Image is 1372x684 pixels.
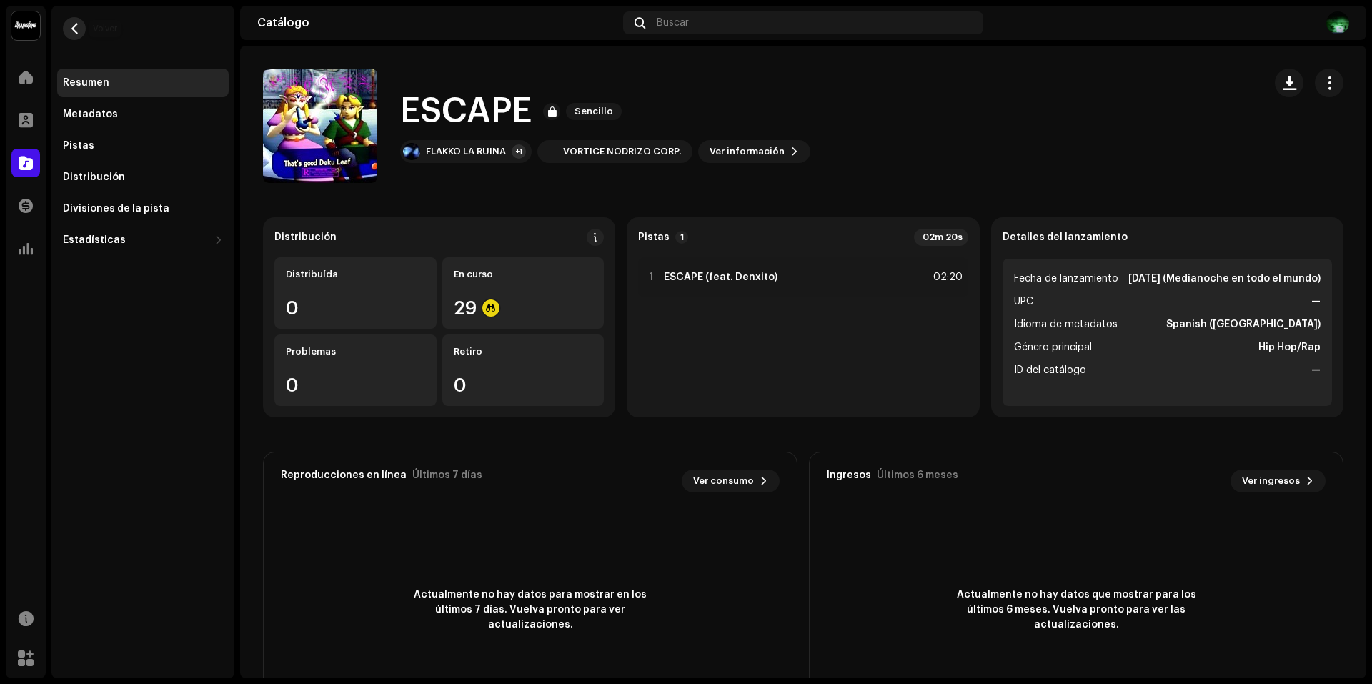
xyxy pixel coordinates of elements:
[412,470,482,481] div: Últimos 7 días
[914,229,968,246] div: 02m 20s
[710,137,785,166] span: Ver información
[57,226,229,254] re-m-nav-dropdown: Estadísticas
[57,100,229,129] re-m-nav-item: Metadatos
[286,346,425,357] div: Problemas
[664,272,777,283] strong: ESCAPE (feat. Denxito)
[257,17,617,29] div: Catálogo
[1014,362,1086,379] span: ID del catálogo
[1014,339,1092,356] span: Género principal
[1311,362,1321,379] strong: —
[1003,232,1128,243] strong: Detalles del lanzamiento
[1166,316,1321,333] strong: Spanish ([GEOGRAPHIC_DATA])
[454,269,593,280] div: En curso
[63,234,126,246] div: Estadísticas
[63,109,118,120] div: Metadatos
[512,144,526,159] div: +1
[63,172,125,183] div: Distribución
[400,89,532,134] h1: ESCAPE
[877,470,958,481] div: Últimos 6 meses
[1242,467,1300,495] span: Ver ingresos
[402,588,659,633] span: Actualmente no hay datos para mostrar en los últimos 7 días. Vuelva pronto para ver actualizaciones.
[682,470,780,492] button: Ver consumo
[286,269,425,280] div: Distribuída
[540,143,557,160] img: f2e430b9-b20e-452d-bc9e-f8a4a26cb5bd
[57,163,229,192] re-m-nav-item: Distribución
[948,588,1205,633] span: Actualmente no hay datos que mostrar para los últimos 6 meses. Vuelva pronto para ver las actuali...
[1014,293,1033,310] span: UPC
[1231,470,1326,492] button: Ver ingresos
[693,467,754,495] span: Ver consumo
[931,269,963,286] div: 02:20
[1258,339,1321,356] strong: Hip Hop/Rap
[827,470,871,481] div: Ingresos
[281,470,407,481] div: Reproducciones en línea
[274,232,337,243] div: Distribución
[63,77,109,89] div: Resumen
[657,17,689,29] span: Buscar
[454,346,593,357] div: Retiro
[57,69,229,97] re-m-nav-item: Resumen
[63,203,169,214] div: Divisiones de la pista
[11,11,40,40] img: 10370c6a-d0e2-4592-b8a2-38f444b0ca44
[1311,293,1321,310] strong: —
[403,143,420,160] img: e54de5e6-1a0b-40db-9d4e-919f30060b23
[1128,270,1321,287] strong: [DATE] (Medianoche en todo el mundo)
[638,232,670,243] strong: Pistas
[426,146,506,157] div: FLAKKO LA RUINA
[1014,270,1118,287] span: Fecha de lanzamiento
[57,194,229,223] re-m-nav-item: Divisiones de la pista
[698,140,810,163] button: Ver información
[566,103,622,120] span: Sencillo
[563,146,681,157] div: VORTICE NODRIZO CORP.
[1014,316,1118,333] span: Idioma de metadatos
[675,231,688,244] p-badge: 1
[63,140,94,152] div: Pistas
[1326,11,1349,34] img: 5da43dad-e150-439d-8bcb-bde63c1bd5ec
[57,132,229,160] re-m-nav-item: Pistas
